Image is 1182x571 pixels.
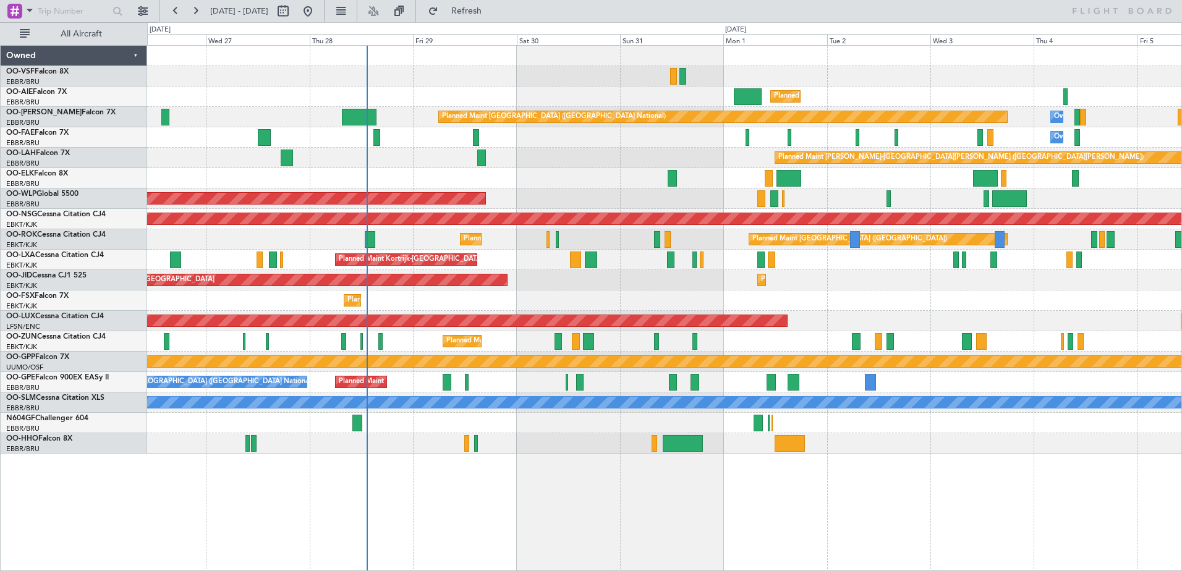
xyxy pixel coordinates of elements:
div: Planned Maint [GEOGRAPHIC_DATA] ([GEOGRAPHIC_DATA] National) [442,108,666,126]
div: Planned Maint Kortrijk-[GEOGRAPHIC_DATA] [446,332,590,350]
span: OO-LAH [6,150,36,157]
a: EBBR/BRU [6,179,40,188]
a: LFSN/ENC [6,322,40,331]
a: N604GFChallenger 604 [6,415,88,422]
span: OO-[PERSON_NAME] [6,109,82,116]
a: OO-ZUNCessna Citation CJ4 [6,333,106,340]
span: OO-AIE [6,88,33,96]
span: OO-GPP [6,353,35,361]
span: [DATE] - [DATE] [210,6,268,17]
a: OO-FAEFalcon 7X [6,129,69,137]
div: Tue 2 [827,34,930,45]
div: Thu 28 [310,34,413,45]
a: EBKT/KJK [6,220,37,229]
a: EBBR/BRU [6,200,40,209]
div: Wed 3 [930,34,1034,45]
button: Refresh [422,1,496,21]
a: OO-LAHFalcon 7X [6,150,70,157]
a: EBBR/BRU [6,424,40,433]
a: EBKT/KJK [6,302,37,311]
span: OO-HHO [6,435,38,442]
a: EBBR/BRU [6,159,40,168]
a: OO-HHOFalcon 8X [6,435,72,442]
a: OO-LUXCessna Citation CJ4 [6,313,104,320]
a: EBKT/KJK [6,281,37,290]
span: OO-GPE [6,374,35,381]
a: UUMO/OSF [6,363,43,372]
span: OO-LXA [6,252,35,259]
a: OO-FSXFalcon 7X [6,292,69,300]
div: Mon 1 [723,34,827,45]
a: OO-AIEFalcon 7X [6,88,67,96]
span: All Aircraft [32,30,130,38]
a: EBKT/KJK [6,342,37,352]
div: Planned Maint Kortrijk-[GEOGRAPHIC_DATA] [464,230,608,248]
a: EBBR/BRU [6,138,40,148]
span: OO-VSF [6,68,35,75]
div: Planned Maint [GEOGRAPHIC_DATA] ([GEOGRAPHIC_DATA]) [774,87,969,106]
input: Trip Number [38,2,109,20]
a: EBBR/BRU [6,98,40,107]
div: Thu 4 [1034,34,1137,45]
span: OO-LUX [6,313,35,320]
a: EBBR/BRU [6,404,40,413]
span: OO-NSG [6,211,37,218]
div: Tue 26 [103,34,206,45]
a: OO-ELKFalcon 8X [6,170,68,177]
a: OO-GPEFalcon 900EX EASy II [6,374,109,381]
div: Planned Maint [GEOGRAPHIC_DATA] ([GEOGRAPHIC_DATA] National) [339,373,563,391]
a: OO-GPPFalcon 7X [6,353,69,361]
div: Planned Maint [GEOGRAPHIC_DATA] ([GEOGRAPHIC_DATA]) [752,230,947,248]
span: OO-ROK [6,231,37,239]
div: Planned Maint [PERSON_NAME]-[GEOGRAPHIC_DATA][PERSON_NAME] ([GEOGRAPHIC_DATA][PERSON_NAME]) [778,148,1144,167]
span: OO-FAE [6,129,35,137]
div: Planned Maint Kortrijk-[GEOGRAPHIC_DATA] [761,271,905,289]
span: OO-ELK [6,170,34,177]
span: Refresh [441,7,493,15]
a: OO-JIDCessna CJ1 525 [6,272,87,279]
a: EBBR/BRU [6,118,40,127]
a: EBBR/BRU [6,444,40,454]
a: OO-VSFFalcon 8X [6,68,69,75]
a: OO-SLMCessna Citation XLS [6,394,104,402]
a: OO-[PERSON_NAME]Falcon 7X [6,109,116,116]
div: [DATE] [150,25,171,35]
a: EBKT/KJK [6,240,37,250]
a: OO-LXACessna Citation CJ4 [6,252,104,259]
span: OO-ZUN [6,333,37,340]
a: OO-NSGCessna Citation CJ4 [6,211,106,218]
a: EBBR/BRU [6,77,40,87]
div: Owner Melsbroek Air Base [1054,108,1138,126]
div: Planned Maint Kortrijk-[GEOGRAPHIC_DATA] [347,291,491,310]
a: EBBR/BRU [6,383,40,392]
span: OO-FSX [6,292,35,300]
div: Fri 29 [413,34,516,45]
span: OO-SLM [6,394,36,402]
a: OO-ROKCessna Citation CJ4 [6,231,106,239]
div: No Crew [GEOGRAPHIC_DATA] ([GEOGRAPHIC_DATA] National) [106,373,313,391]
div: Sat 30 [517,34,620,45]
div: [DATE] [725,25,746,35]
span: OO-WLP [6,190,36,198]
div: Planned Maint Kortrijk-[GEOGRAPHIC_DATA] [339,250,483,269]
span: OO-JID [6,272,32,279]
div: Owner Melsbroek Air Base [1054,128,1138,146]
div: Sun 31 [620,34,723,45]
a: OO-WLPGlobal 5500 [6,190,79,198]
button: All Aircraft [14,24,134,44]
div: Wed 27 [206,34,309,45]
span: N604GF [6,415,35,422]
a: EBKT/KJK [6,261,37,270]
